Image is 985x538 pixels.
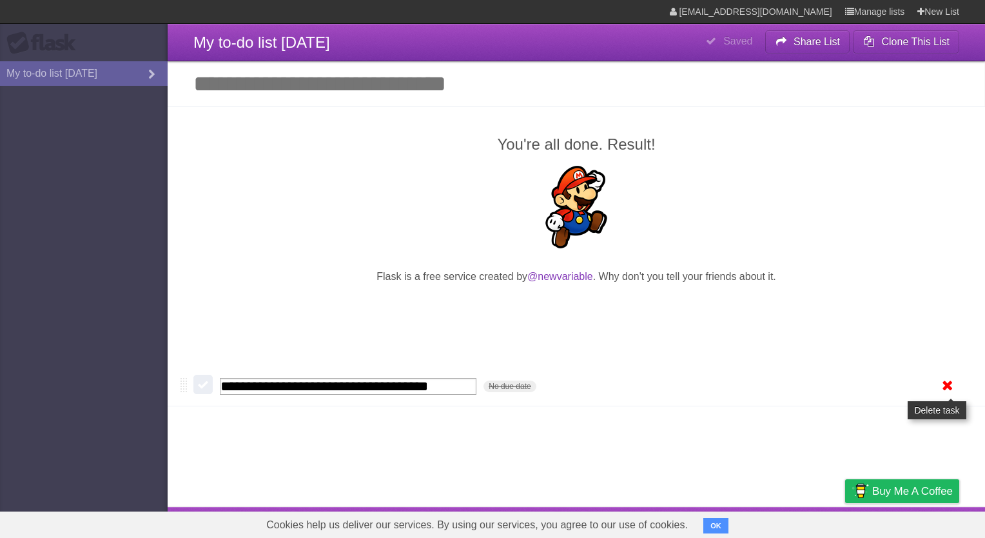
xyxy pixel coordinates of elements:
[765,30,850,54] button: Share List
[785,510,813,535] a: Terms
[193,269,959,284] p: Flask is a free service created by . Why don't you tell your friends about it.
[872,480,953,503] span: Buy me a coffee
[723,35,752,46] b: Saved
[527,271,593,282] a: @newvariable
[878,510,959,535] a: Suggest a feature
[828,510,862,535] a: Privacy
[674,510,701,535] a: About
[881,36,950,47] b: Clone This List
[703,518,728,533] button: OK
[193,375,213,394] label: Done
[853,30,959,54] button: Clone This List
[193,34,330,51] span: My to-do list [DATE]
[6,32,84,55] div: Flask
[794,36,840,47] b: Share List
[193,133,959,156] h2: You're all done. Result!
[535,166,618,248] img: Super Mario
[253,512,701,538] span: Cookies help us deliver our services. By using our services, you agree to our use of cookies.
[716,510,768,535] a: Developers
[845,479,959,503] a: Buy me a coffee
[852,480,869,502] img: Buy me a coffee
[553,301,600,319] iframe: X Post Button
[483,381,536,392] span: No due date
